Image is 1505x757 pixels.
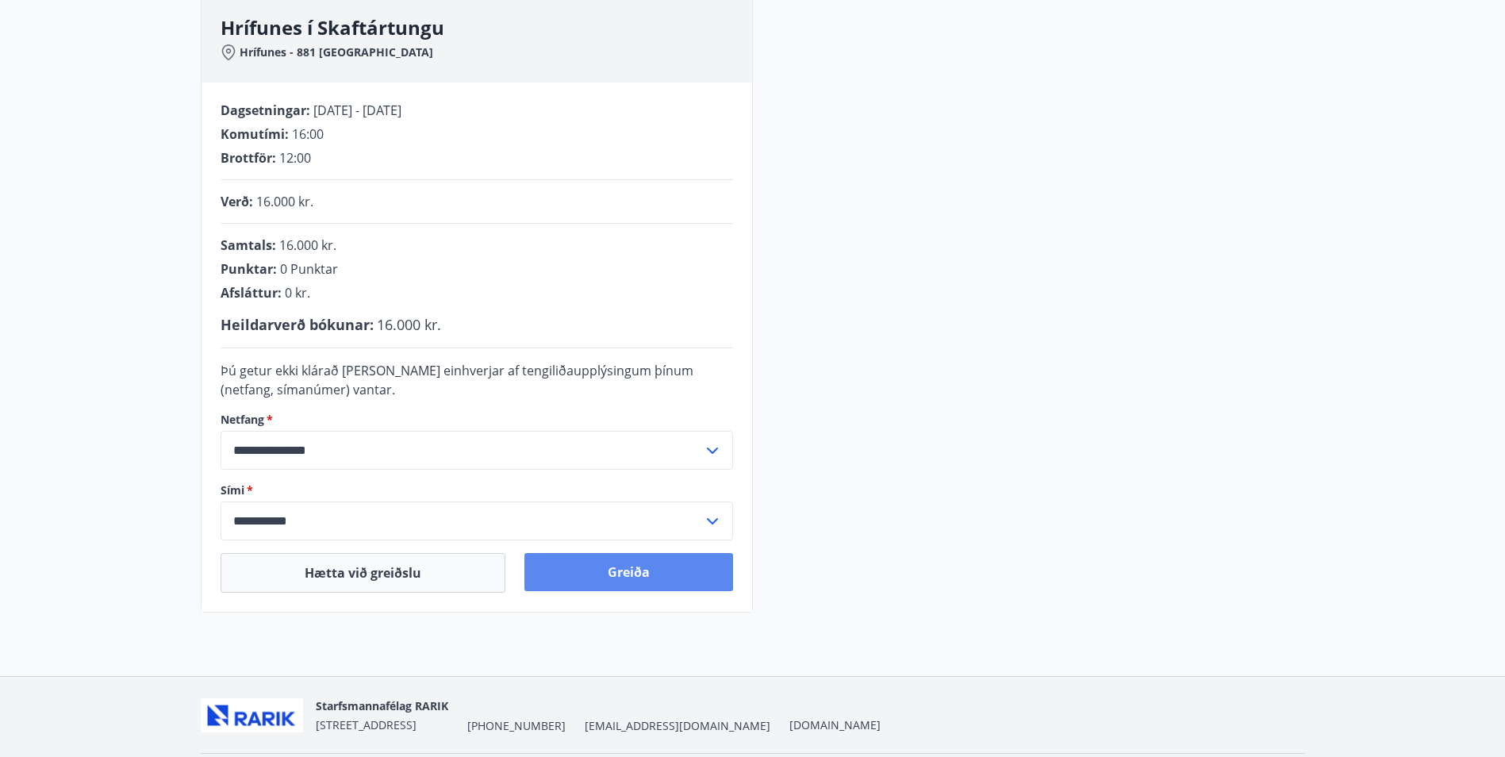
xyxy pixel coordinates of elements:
span: 0 kr. [285,284,310,302]
span: Afsláttur : [221,284,282,302]
span: Dagsetningar : [221,102,310,119]
span: 16.000 kr. [256,193,313,210]
span: Heildarverð bókunar : [221,315,374,334]
span: 12:00 [279,149,311,167]
span: Samtals : [221,236,276,254]
button: Hætta við greiðslu [221,553,505,593]
span: 16:00 [292,125,324,143]
span: 0 Punktar [280,260,338,278]
span: Þú getur ekki klárað [PERSON_NAME] einhverjar af tengiliðaupplýsingum þínum (netfang, símanúmer) ... [221,362,693,398]
a: [DOMAIN_NAME] [789,717,881,732]
label: Sími [221,482,733,498]
span: [STREET_ADDRESS] [316,717,417,732]
span: Hrífunes - 881 [GEOGRAPHIC_DATA] [240,44,433,60]
span: [DATE] - [DATE] [313,102,401,119]
label: Netfang [221,412,733,428]
h3: Hrífunes í Skaftártungu [221,14,752,41]
img: ZmrgJ79bX6zJLXUGuSjrUVyxXxBt3QcBuEz7Nz1t.png [201,698,303,732]
span: 16.000 kr. [279,236,336,254]
span: 16.000 kr. [377,315,441,334]
span: Verð : [221,193,253,210]
span: Komutími : [221,125,289,143]
span: [PHONE_NUMBER] [467,718,566,734]
span: [EMAIL_ADDRESS][DOMAIN_NAME] [585,718,770,734]
span: Brottför : [221,149,276,167]
span: Punktar : [221,260,277,278]
span: Starfsmannafélag RARIK [316,698,448,713]
button: Greiða [524,553,733,591]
